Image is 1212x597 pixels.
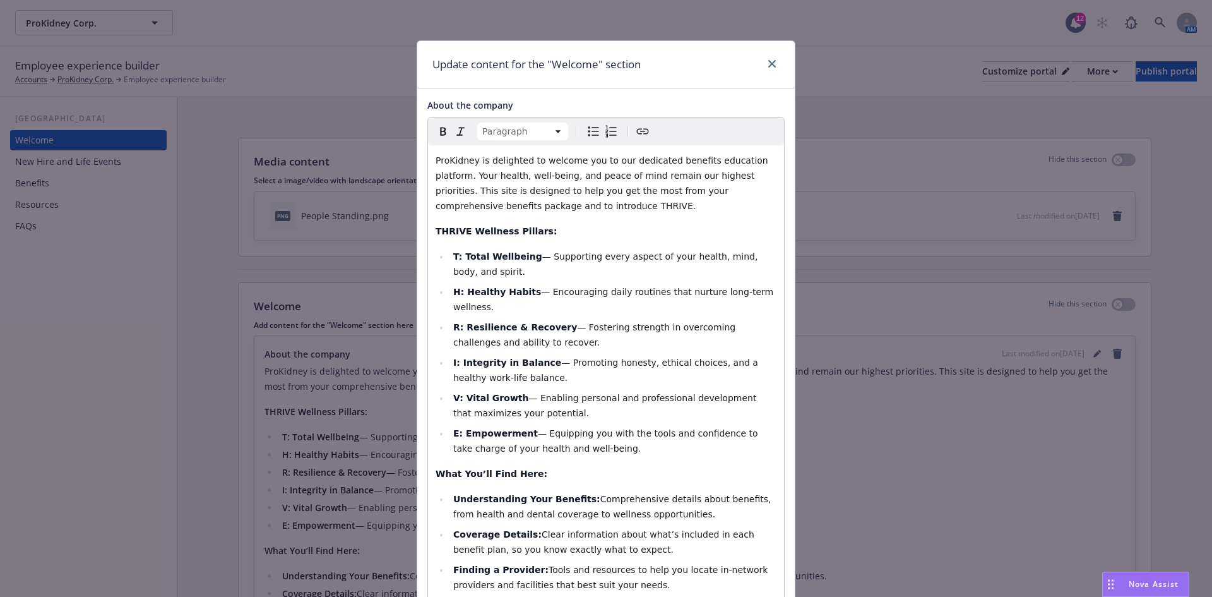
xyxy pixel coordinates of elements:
[453,529,542,540] strong: Coverage Details:
[453,287,776,312] span: — Encouraging daily routines that nurture long-term wellness.
[453,494,774,519] span: Comprehensive details about benefits, from health and dental coverage to wellness opportunities.
[453,322,739,347] span: — Fostering strength in overcoming challenges and ability to recover.
[477,123,568,140] button: Block type
[453,251,761,277] span: — Supporting every aspect of your health, mind, body, and spirit.
[453,393,529,403] strong: V: Vital Growth
[452,123,470,140] button: Italic
[436,226,557,236] strong: THRIVE Wellness Pillars:
[453,393,759,418] span: — Enabling personal and professional development that maximizes your potential.
[1103,572,1119,596] div: Drag to move
[1102,572,1189,597] button: Nova Assist
[453,287,541,297] strong: H: Healthy Habits
[432,56,641,73] h1: Update content for the "Welcome" section
[453,428,538,438] strong: E: Empowerment
[453,251,542,262] strong: T: Total Wellbeing
[585,123,602,140] button: Bulleted list
[436,469,547,479] strong: What You’ll Find Here:
[427,99,513,111] span: About the company
[453,565,549,575] strong: Finding a Provider:
[453,494,600,504] strong: Understanding Your Benefits:
[453,358,561,368] strong: I: Integrity in Balance
[1129,579,1179,589] span: Nova Assist
[453,529,757,555] span: Clear information about what’s included in each benefit plan, so you know exactly what to expect.
[453,565,771,590] span: Tools and resources to help you locate in-network providers and facilities that best suit your ne...
[585,123,620,140] div: toggle group
[453,322,577,332] strong: R: Resilience & Recovery
[436,155,771,211] span: ProKidney is delighted to welcome you to our dedicated benefits education platform. Your health, ...
[453,428,761,454] span: — Equipping you with the tools and confidence to take charge of your health and well-being.
[453,358,761,383] span: — Promoting honesty, ethical choices, and a healthy work-life balance.
[764,56,780,71] a: close
[634,123,651,140] button: Create link
[434,123,452,140] button: Bold
[602,123,620,140] button: Numbered list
